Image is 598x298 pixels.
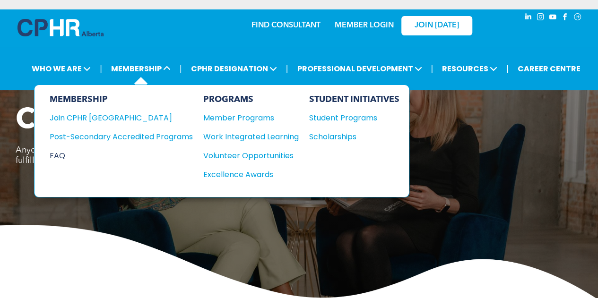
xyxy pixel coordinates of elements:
[415,21,459,30] span: JOIN [DATE]
[572,12,583,25] a: Social network
[506,59,509,78] li: |
[439,60,500,77] span: RESOURCES
[188,60,280,77] span: CPHR DESIGNATION
[50,112,179,124] div: Join CPHR [GEOGRAPHIC_DATA]
[548,12,558,25] a: youtube
[203,112,289,124] div: Member Programs
[515,60,583,77] a: CAREER CENTRE
[523,12,534,25] a: linkedin
[29,60,94,77] span: WHO WE ARE
[50,94,193,105] div: MEMBERSHIP
[50,112,193,124] a: Join CPHR [GEOGRAPHIC_DATA]
[294,60,425,77] span: PROFESSIONAL DEVELOPMENT
[50,131,193,143] a: Post-Secondary Accredited Programs
[251,22,321,29] a: FIND CONSULTANT
[536,12,546,25] a: instagram
[203,169,289,180] div: Excellence Awards
[203,131,299,143] a: Work Integrated Learning
[309,131,399,143] a: Scholarships
[560,12,571,25] a: facebook
[203,150,289,162] div: Volunteer Opportunities
[50,131,179,143] div: Post-Secondary Accredited Programs
[431,59,433,78] li: |
[180,59,182,78] li: |
[203,112,299,124] a: Member Programs
[16,107,183,135] span: Coursework
[309,112,399,124] a: Student Programs
[100,59,102,78] li: |
[309,131,390,143] div: Scholarships
[203,169,299,180] a: Excellence Awards
[50,150,179,162] div: FAQ
[203,150,299,162] a: Volunteer Opportunities
[401,16,472,35] a: JOIN [DATE]
[203,94,299,105] div: PROGRAMS
[309,112,390,124] div: Student Programs
[17,19,104,36] img: A blue and white logo for cp alberta
[108,60,173,77] span: MEMBERSHIP
[203,131,289,143] div: Work Integrated Learning
[50,150,193,162] a: FAQ
[286,59,288,78] li: |
[309,94,399,105] div: STUDENT INITIATIVES
[335,22,394,29] a: MEMBER LOGIN
[16,146,283,165] span: Anyone who wishes to write the National Knowledge Exam (NKE) must fulfill the coursework requirem...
